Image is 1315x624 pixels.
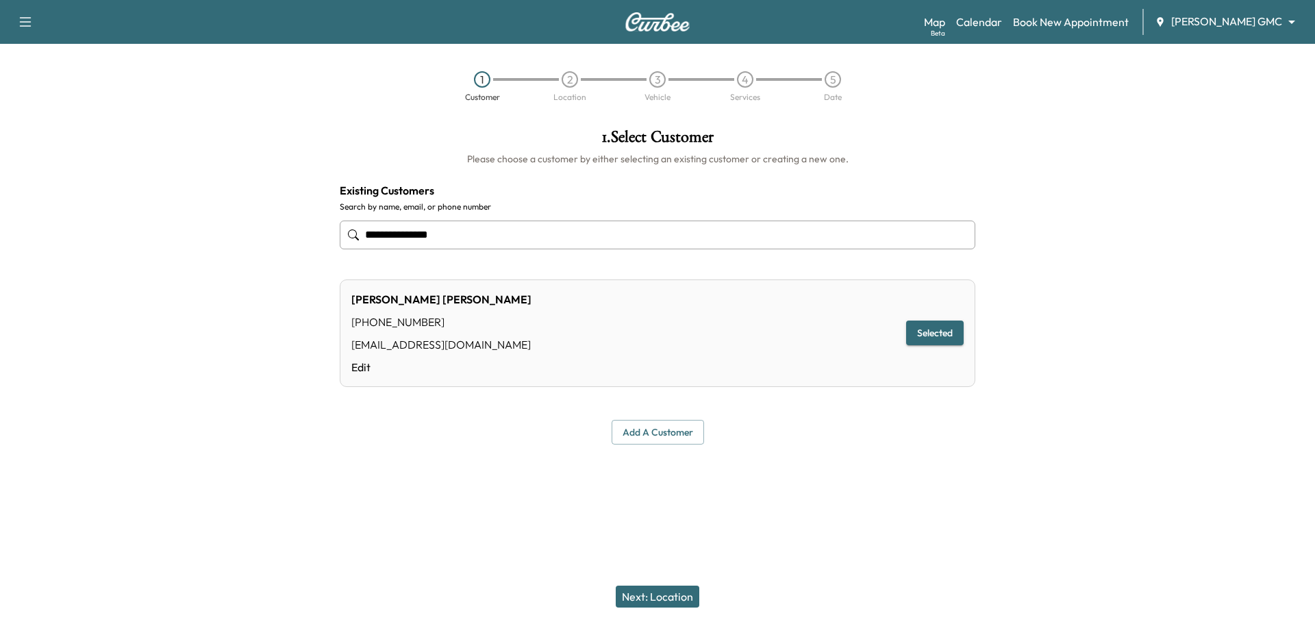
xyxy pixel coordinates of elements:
div: 5 [825,71,841,88]
div: 4 [737,71,753,88]
div: Beta [931,28,945,38]
label: Search by name, email, or phone number [340,201,975,212]
div: Date [824,93,842,101]
img: Curbee Logo [625,12,690,32]
div: [EMAIL_ADDRESS][DOMAIN_NAME] [351,336,531,353]
div: Customer [465,93,500,101]
a: Edit [351,359,531,375]
div: [PHONE_NUMBER] [351,314,531,330]
div: [PERSON_NAME] [PERSON_NAME] [351,291,531,308]
div: 1 [474,71,490,88]
button: Next: Location [616,586,699,608]
button: Add a customer [612,420,704,445]
h1: 1 . Select Customer [340,129,975,152]
a: MapBeta [924,14,945,30]
a: Calendar [956,14,1002,30]
span: [PERSON_NAME] GMC [1171,14,1282,29]
a: Book New Appointment [1013,14,1129,30]
button: Selected [906,321,964,346]
div: Location [553,93,586,101]
div: Vehicle [644,93,671,101]
h6: Please choose a customer by either selecting an existing customer or creating a new one. [340,152,975,166]
div: 2 [562,71,578,88]
div: Services [730,93,760,101]
h4: Existing Customers [340,182,975,199]
div: 3 [649,71,666,88]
